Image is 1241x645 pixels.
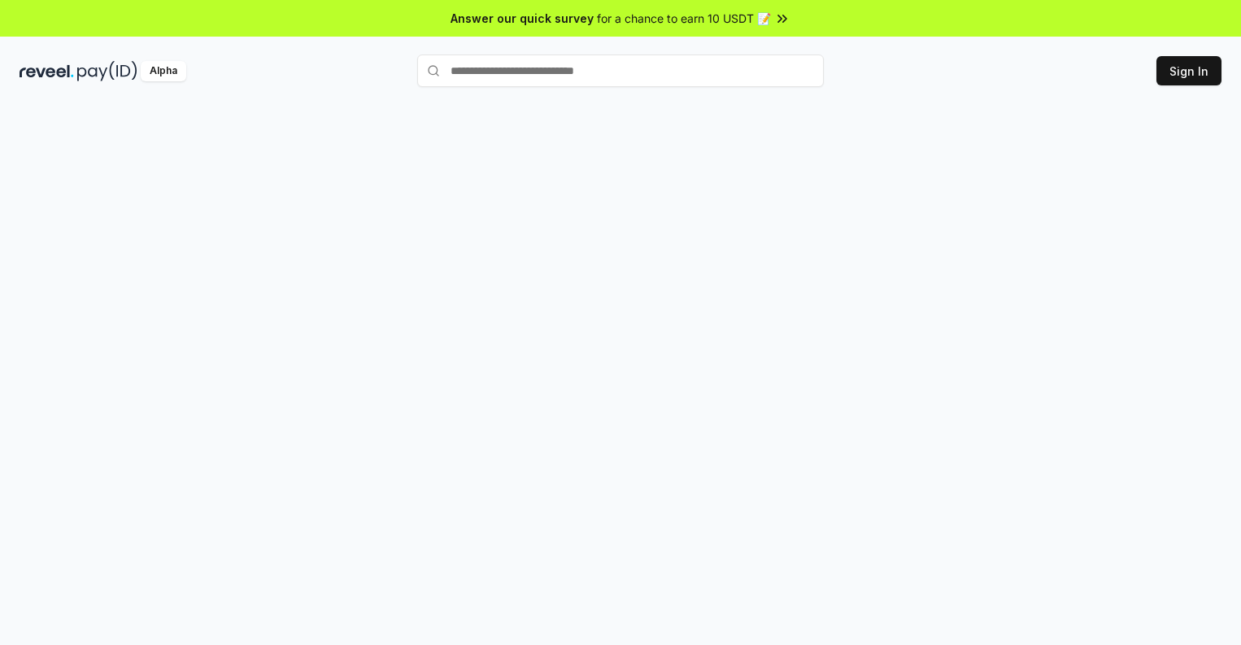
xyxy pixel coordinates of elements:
[597,10,771,27] span: for a chance to earn 10 USDT 📝
[77,61,137,81] img: pay_id
[451,10,594,27] span: Answer our quick survey
[141,61,186,81] div: Alpha
[1156,56,1221,85] button: Sign In
[20,61,74,81] img: reveel_dark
